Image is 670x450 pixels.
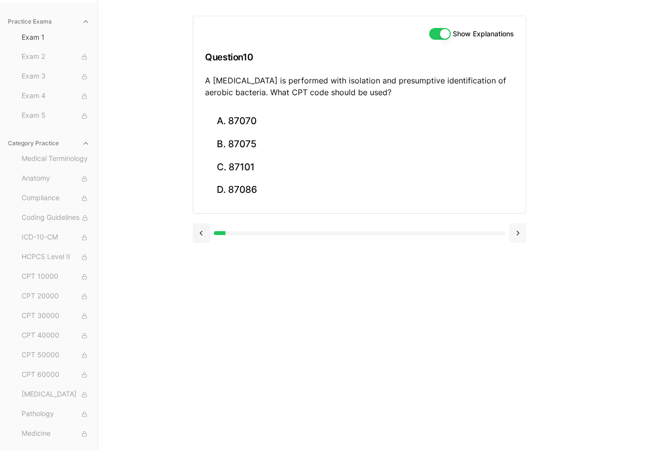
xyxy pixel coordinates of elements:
[18,406,94,422] button: Pathology
[18,426,94,442] button: Medicine
[18,190,94,206] button: Compliance
[22,110,90,121] span: Exam 5
[453,30,514,37] label: Show Explanations
[18,347,94,363] button: CPT 50000
[22,311,90,321] span: CPT 30000
[18,328,94,344] button: CPT 40000
[205,75,514,98] p: A [MEDICAL_DATA] is performed with isolation and presumptive identification of aerobic bacteria. ...
[18,151,94,167] button: Medical Terminology
[18,249,94,265] button: HCPCS Level II
[18,367,94,383] button: CPT 60000
[205,110,514,133] button: A. 87070
[22,389,90,400] span: [MEDICAL_DATA]
[22,32,90,42] span: Exam 1
[22,409,90,420] span: Pathology
[18,29,94,45] button: Exam 1
[22,271,90,282] span: CPT 10000
[22,173,90,184] span: Anatomy
[18,108,94,124] button: Exam 5
[22,232,90,243] span: ICD-10-CM
[18,269,94,285] button: CPT 10000
[18,171,94,186] button: Anatomy
[18,387,94,402] button: [MEDICAL_DATA]
[22,52,90,62] span: Exam 2
[22,71,90,82] span: Exam 3
[205,179,514,202] button: D. 87086
[22,291,90,302] span: CPT 20000
[205,133,514,156] button: B. 87075
[22,154,90,164] span: Medical Terminology
[205,43,514,72] h3: Question 10
[4,14,94,29] button: Practice Exams
[22,91,90,102] span: Exam 4
[18,49,94,65] button: Exam 2
[18,289,94,304] button: CPT 20000
[18,308,94,324] button: CPT 30000
[22,193,90,204] span: Compliance
[205,156,514,179] button: C. 87101
[22,428,90,439] span: Medicine
[4,135,94,151] button: Category Practice
[22,252,90,263] span: HCPCS Level II
[18,230,94,245] button: ICD-10-CM
[18,69,94,84] button: Exam 3
[22,330,90,341] span: CPT 40000
[22,370,90,380] span: CPT 60000
[18,210,94,226] button: Coding Guidelines
[22,212,90,223] span: Coding Guidelines
[18,88,94,104] button: Exam 4
[22,350,90,361] span: CPT 50000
